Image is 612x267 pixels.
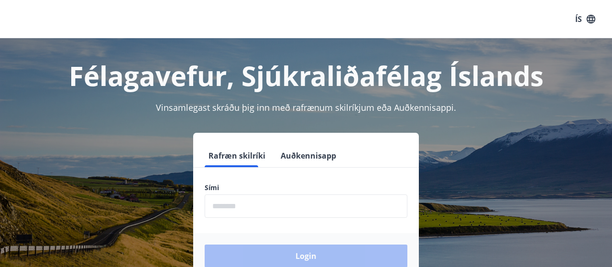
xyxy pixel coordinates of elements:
[570,11,601,28] button: ÍS
[277,144,340,167] button: Auðkennisapp
[11,57,601,94] h1: Félagavefur, Sjúkraliðafélag Íslands
[156,102,456,113] span: Vinsamlegast skráðu þig inn með rafrænum skilríkjum eða Auðkennisappi.
[205,183,407,192] label: Sími
[205,144,269,167] button: Rafræn skilríki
